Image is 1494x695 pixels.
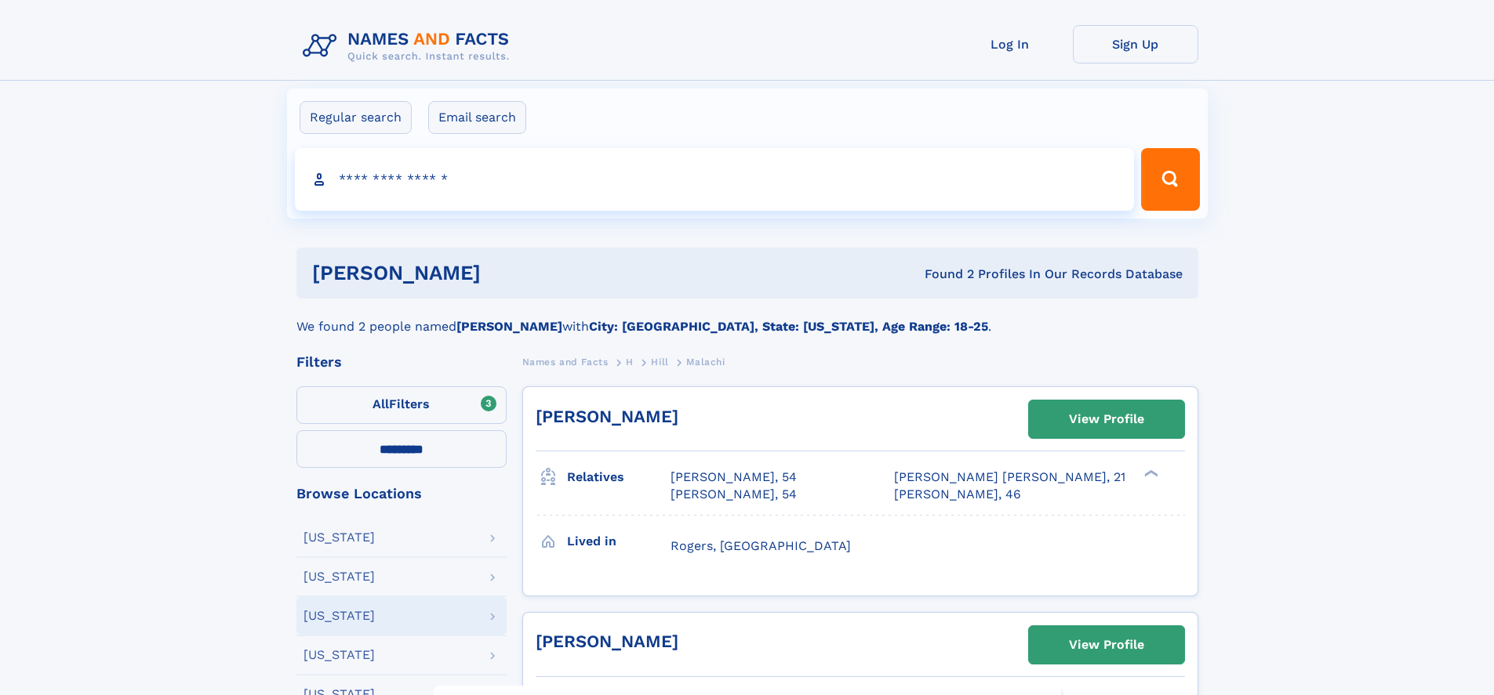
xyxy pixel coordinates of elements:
label: Filters [296,386,507,424]
div: [US_STATE] [304,610,375,622]
span: H [626,357,634,367]
label: Regular search [300,101,412,134]
div: Found 2 Profiles In Our Records Database [703,266,1183,283]
div: [US_STATE] [304,570,375,583]
a: [PERSON_NAME] [536,632,678,651]
a: [PERSON_NAME], 46 [894,486,1021,503]
div: [US_STATE] [304,531,375,544]
a: [PERSON_NAME] [536,407,678,426]
b: City: [GEOGRAPHIC_DATA], State: [US_STATE], Age Range: 18-25 [589,319,988,334]
span: Rogers, [GEOGRAPHIC_DATA] [671,538,851,553]
div: Filters [296,355,507,369]
span: Malachi [686,357,725,367]
a: Log In [947,25,1073,63]
div: Browse Locations [296,487,507,501]
span: Hill [651,357,668,367]
h1: [PERSON_NAME] [312,263,703,283]
label: Email search [428,101,526,134]
a: Hill [651,352,668,371]
input: search input [295,148,1135,211]
div: We found 2 people named with . [296,299,1198,336]
a: [PERSON_NAME], 54 [671,486,797,503]
button: Search Button [1141,148,1199,211]
div: View Profile [1069,401,1144,437]
h3: Relatives [567,464,671,490]
a: View Profile [1029,400,1184,438]
a: H [626,352,634,371]
h3: Lived in [567,528,671,555]
span: All [373,396,389,411]
a: View Profile [1029,626,1184,664]
b: [PERSON_NAME] [456,319,562,334]
div: ❯ [1140,469,1159,479]
a: Names and Facts [522,352,609,371]
img: Logo Names and Facts [296,25,522,67]
a: [PERSON_NAME] [PERSON_NAME], 21 [894,469,1125,486]
a: [PERSON_NAME], 54 [671,469,797,486]
div: [US_STATE] [304,649,375,661]
div: View Profile [1069,627,1144,663]
a: Sign Up [1073,25,1198,63]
